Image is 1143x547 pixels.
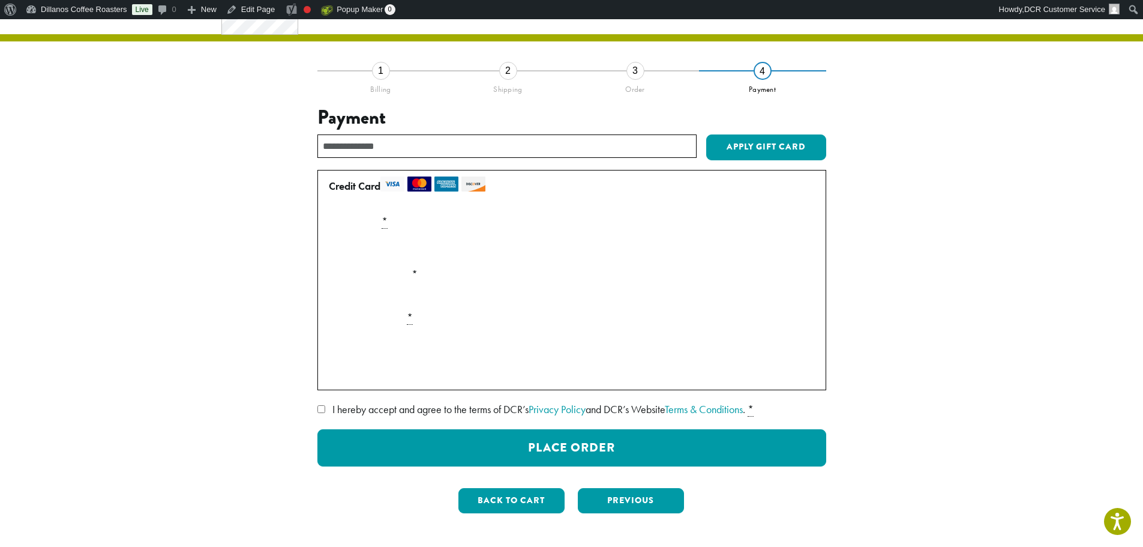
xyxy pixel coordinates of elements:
[317,429,826,467] button: Place Order
[529,402,586,416] a: Privacy Policy
[380,177,404,192] img: visa
[372,62,390,80] div: 1
[445,80,572,94] div: Shipping
[665,402,743,416] a: Terms & Conditions
[382,214,388,229] abbr: required
[407,310,413,325] abbr: required
[385,4,395,15] span: 0
[132,4,152,15] a: Live
[754,62,772,80] div: 4
[748,402,754,417] abbr: required
[461,177,485,192] img: discover
[458,488,565,513] button: Back to cart
[304,6,311,13] div: Focus keyphrase not set
[407,177,431,192] img: mastercard
[699,80,826,94] div: Payment
[434,177,458,192] img: amex
[1024,5,1105,14] span: DCR Customer Service
[626,62,644,80] div: 3
[317,405,325,413] input: I hereby accept and agree to the terms of DCR’sPrivacy Policyand DCR’s WebsiteTerms & Conditions. *
[317,80,445,94] div: Billing
[499,62,517,80] div: 2
[332,402,745,416] span: I hereby accept and agree to the terms of DCR’s and DCR’s Website .
[317,106,826,129] h3: Payment
[572,80,699,94] div: Order
[329,177,810,196] label: Credit Card
[706,134,826,161] button: Apply Gift Card
[578,488,684,513] button: Previous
